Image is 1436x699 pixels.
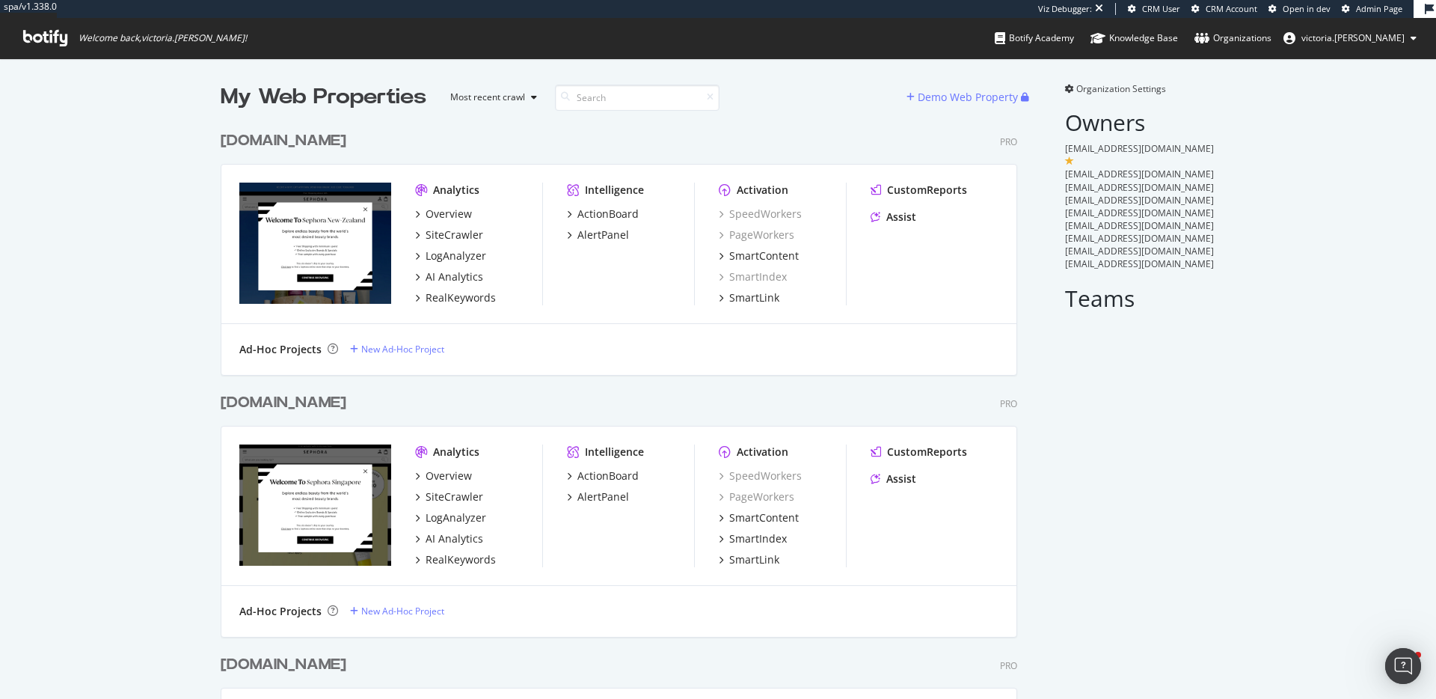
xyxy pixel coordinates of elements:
[426,248,486,263] div: LogAnalyzer
[1065,207,1214,219] span: [EMAIL_ADDRESS][DOMAIN_NAME]
[426,228,483,242] div: SiteCrawler
[350,343,444,355] a: New Ad-Hoc Project
[918,90,1018,105] div: Demo Web Property
[415,552,496,567] a: RealKeywords
[737,183,788,198] div: Activation
[426,290,496,305] div: RealKeywords
[1065,194,1214,207] span: [EMAIL_ADDRESS][DOMAIN_NAME]
[415,228,483,242] a: SiteCrawler
[887,445,967,460] div: CustomReports
[719,552,779,567] a: SmartLink
[239,342,322,357] div: Ad-Hoc Projects
[1065,181,1214,194] span: [EMAIL_ADDRESS][DOMAIN_NAME]
[1065,168,1214,180] span: [EMAIL_ADDRESS][DOMAIN_NAME]
[221,392,346,414] div: [DOMAIN_NAME]
[1356,3,1402,14] span: Admin Page
[567,468,639,483] a: ActionBoard
[719,489,794,504] a: PageWorkers
[1385,648,1421,684] div: Open Intercom Messenger
[239,604,322,619] div: Ad-Hoc Projects
[886,471,916,486] div: Assist
[1301,31,1405,44] span: victoria.wong
[1283,3,1331,14] span: Open in dev
[737,445,788,460] div: Activation
[361,605,444,617] div: New Ad-Hoc Project
[426,468,472,483] div: Overview
[729,248,799,263] div: SmartContent
[1090,31,1178,46] div: Knowledge Base
[79,32,247,44] span: Welcome back, victoria.[PERSON_NAME] !
[577,468,639,483] div: ActionBoard
[1206,3,1257,14] span: CRM Account
[871,445,967,460] a: CustomReports
[415,531,483,546] a: AI Analytics
[585,183,644,198] div: Intelligence
[719,248,799,263] a: SmartContent
[415,269,483,284] a: AI Analytics
[567,207,639,222] a: ActionBoard
[1194,31,1271,46] div: Organizations
[719,468,802,483] div: SpeedWorkers
[415,248,486,263] a: LogAnalyzer
[729,552,779,567] div: SmartLink
[426,269,483,284] div: AI Analytics
[729,510,799,525] div: SmartContent
[1065,110,1215,135] h2: Owners
[871,210,916,225] a: Assist
[555,85,719,111] input: Search
[1194,18,1271,58] a: Organizations
[433,183,479,198] div: Analytics
[906,85,1021,109] button: Demo Web Property
[719,290,779,305] a: SmartLink
[221,130,352,152] a: [DOMAIN_NAME]
[585,445,644,460] div: Intelligence
[719,228,794,242] a: PageWorkers
[361,343,444,355] div: New Ad-Hoc Project
[886,210,916,225] div: Assist
[719,531,787,546] a: SmartIndex
[995,18,1074,58] a: Botify Academy
[719,207,802,222] div: SpeedWorkers
[1271,26,1429,50] button: victoria.[PERSON_NAME]
[350,605,444,617] a: New Ad-Hoc Project
[577,228,629,242] div: AlertPanel
[1065,257,1214,270] span: [EMAIL_ADDRESS][DOMAIN_NAME]
[567,228,629,242] a: AlertPanel
[1191,3,1257,15] a: CRM Account
[1076,82,1166,95] span: Organization Settings
[450,93,525,102] div: Most recent crawl
[239,183,391,304] img: sephora.nz
[719,269,787,284] a: SmartIndex
[1000,135,1017,148] div: Pro
[567,489,629,504] a: AlertPanel
[426,207,472,222] div: Overview
[415,489,483,504] a: SiteCrawler
[1065,232,1214,245] span: [EMAIL_ADDRESS][DOMAIN_NAME]
[415,290,496,305] a: RealKeywords
[415,510,486,525] a: LogAnalyzer
[1065,286,1215,311] h2: Teams
[433,445,479,460] div: Analytics
[1268,3,1331,15] a: Open in dev
[221,82,426,112] div: My Web Properties
[221,654,346,676] div: [DOMAIN_NAME]
[887,183,967,198] div: CustomReports
[577,207,639,222] div: ActionBoard
[1142,3,1180,14] span: CRM User
[1065,142,1214,155] span: [EMAIL_ADDRESS][DOMAIN_NAME]
[438,85,543,109] button: Most recent crawl
[426,552,496,567] div: RealKeywords
[729,290,779,305] div: SmartLink
[426,489,483,504] div: SiteCrawler
[221,654,352,676] a: [DOMAIN_NAME]
[426,510,486,525] div: LogAnalyzer
[1090,18,1178,58] a: Knowledge Base
[871,183,967,198] a: CustomReports
[1065,219,1214,232] span: [EMAIL_ADDRESS][DOMAIN_NAME]
[871,471,916,486] a: Assist
[1065,245,1214,257] span: [EMAIL_ADDRESS][DOMAIN_NAME]
[906,91,1021,103] a: Demo Web Property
